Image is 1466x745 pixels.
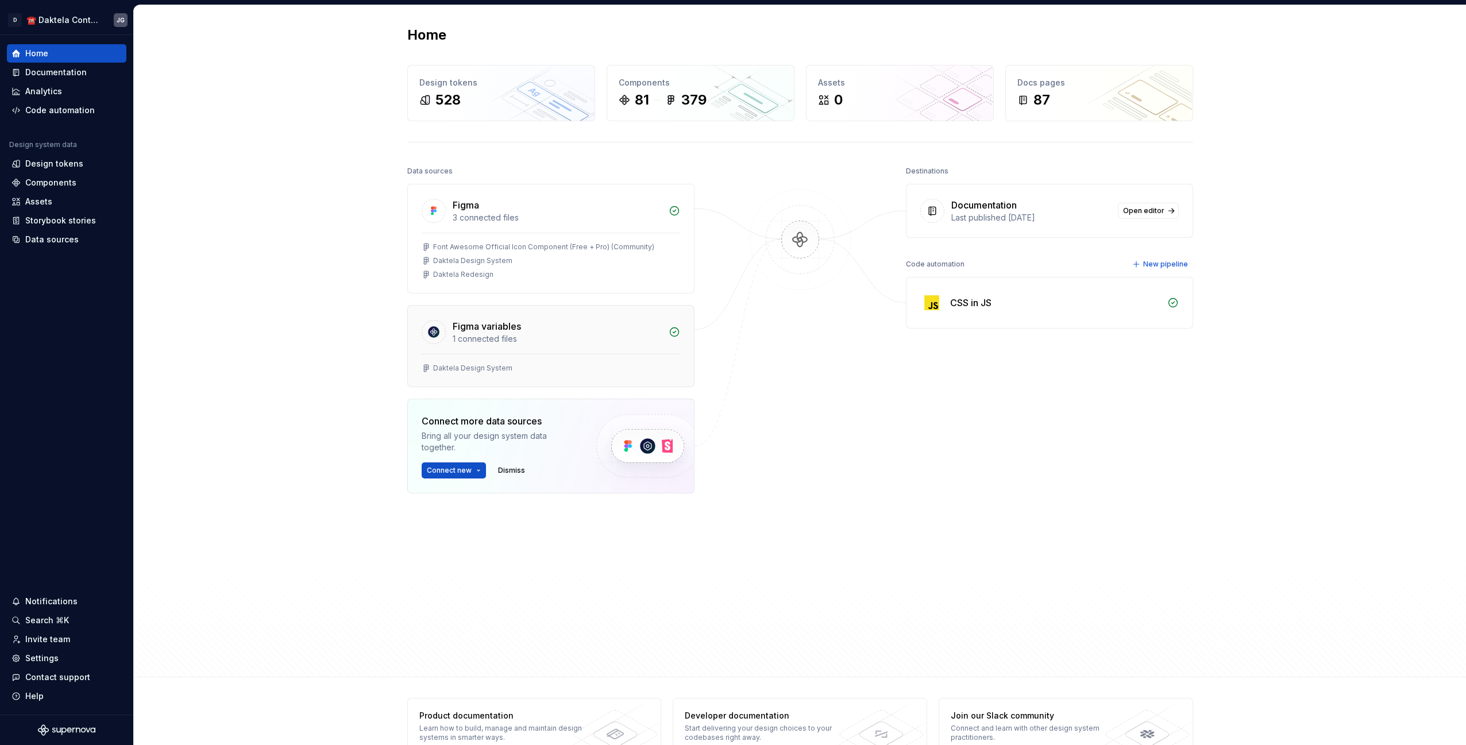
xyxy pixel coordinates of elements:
[25,67,87,78] div: Documentation
[117,16,125,25] div: JG
[25,634,70,645] div: Invite team
[419,77,583,88] div: Design tokens
[25,48,48,59] div: Home
[427,466,472,475] span: Connect new
[407,65,595,121] a: Design tokens528
[635,91,649,109] div: 81
[453,212,662,223] div: 3 connected files
[1017,77,1181,88] div: Docs pages
[26,14,100,26] div: ☎️ Daktela Contact Centre
[950,296,992,310] div: CSS in JS
[7,592,126,611] button: Notifications
[433,242,654,252] div: Font Awesome Official Icon Component (Free + Pro) (Community)
[7,192,126,211] a: Assets
[685,724,852,742] div: Start delivering your design choices to your codebases right away.
[435,91,461,109] div: 528
[7,63,126,82] a: Documentation
[2,7,131,32] button: D☎️ Daktela Contact CentreJG
[433,364,512,373] div: Daktela Design System
[8,13,22,27] div: D
[25,86,62,97] div: Analytics
[25,158,83,169] div: Design tokens
[7,230,126,249] a: Data sources
[685,710,852,721] div: Developer documentation
[951,212,1111,223] div: Last published [DATE]
[906,256,965,272] div: Code automation
[493,462,530,478] button: Dismiss
[25,234,79,245] div: Data sources
[1033,91,1050,109] div: 87
[407,26,446,44] h2: Home
[1005,65,1193,121] a: Docs pages87
[25,615,69,626] div: Search ⌘K
[7,173,126,192] a: Components
[25,215,96,226] div: Storybook stories
[419,710,587,721] div: Product documentation
[25,596,78,607] div: Notifications
[433,270,493,279] div: Daktela Redesign
[422,430,577,453] div: Bring all your design system data together.
[951,724,1118,742] div: Connect and learn with other design system practitioners.
[951,710,1118,721] div: Join our Slack community
[9,140,77,149] div: Design system data
[7,649,126,667] a: Settings
[25,671,90,683] div: Contact support
[834,91,843,109] div: 0
[681,91,707,109] div: 379
[1143,260,1188,269] span: New pipeline
[806,65,994,121] a: Assets0
[38,724,95,736] svg: Supernova Logo
[7,44,126,63] a: Home
[1123,206,1164,215] span: Open editor
[7,611,126,630] button: Search ⌘K
[619,77,782,88] div: Components
[818,77,982,88] div: Assets
[422,414,577,428] div: Connect more data sources
[7,668,126,686] button: Contact support
[607,65,794,121] a: Components81379
[7,630,126,649] a: Invite team
[453,333,662,345] div: 1 connected files
[951,198,1017,212] div: Documentation
[453,319,521,333] div: Figma variables
[7,82,126,101] a: Analytics
[422,462,486,478] button: Connect new
[7,211,126,230] a: Storybook stories
[7,155,126,173] a: Design tokens
[1129,256,1193,272] button: New pipeline
[433,256,512,265] div: Daktela Design System
[498,466,525,475] span: Dismiss
[25,105,95,116] div: Code automation
[419,724,587,742] div: Learn how to build, manage and maintain design systems in smarter ways.
[453,198,479,212] div: Figma
[1118,203,1179,219] a: Open editor
[7,101,126,119] a: Code automation
[407,163,453,179] div: Data sources
[7,687,126,705] button: Help
[25,653,59,664] div: Settings
[25,690,44,702] div: Help
[906,163,948,179] div: Destinations
[25,177,76,188] div: Components
[407,305,695,387] a: Figma variables1 connected filesDaktela Design System
[407,184,695,294] a: Figma3 connected filesFont Awesome Official Icon Component (Free + Pro) (Community)Daktela Design...
[25,196,52,207] div: Assets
